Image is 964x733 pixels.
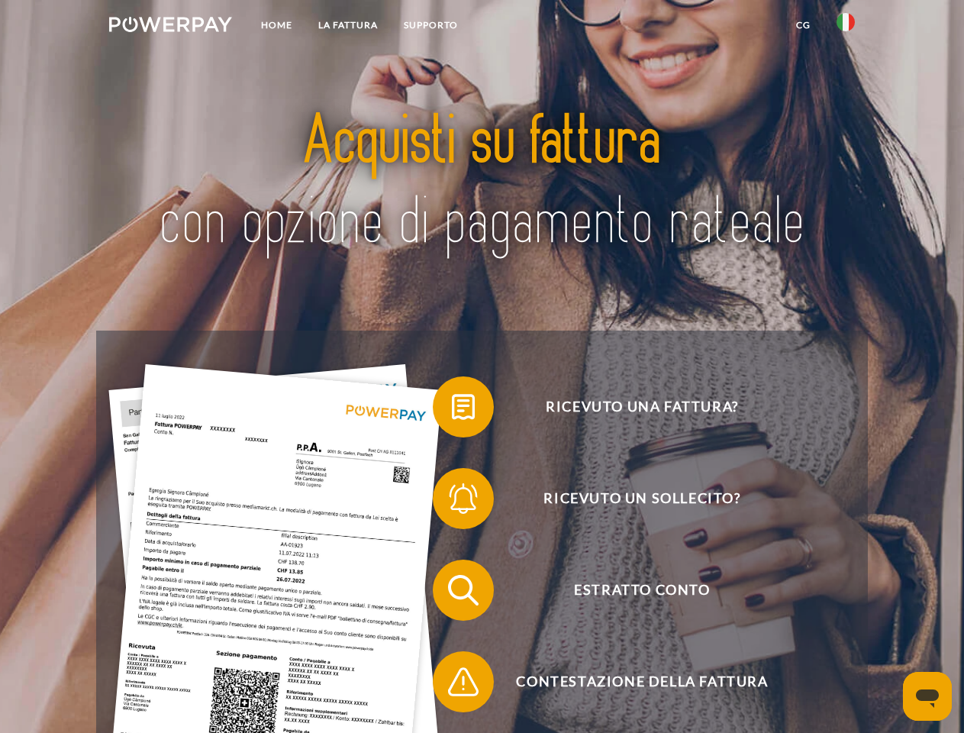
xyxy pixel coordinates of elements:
[248,11,305,39] a: Home
[903,672,952,721] iframe: Pulsante per aprire la finestra di messaggistica
[455,560,829,621] span: Estratto conto
[433,651,830,712] button: Contestazione della fattura
[433,376,830,438] button: Ricevuto una fattura?
[444,571,482,609] img: qb_search.svg
[305,11,391,39] a: LA FATTURA
[455,376,829,438] span: Ricevuto una fattura?
[444,388,482,426] img: qb_bill.svg
[109,17,232,32] img: logo-powerpay-white.svg
[455,651,829,712] span: Contestazione della fattura
[783,11,824,39] a: CG
[444,480,482,518] img: qb_bell.svg
[433,468,830,529] button: Ricevuto un sollecito?
[146,73,818,292] img: title-powerpay_it.svg
[444,663,482,701] img: qb_warning.svg
[455,468,829,529] span: Ricevuto un sollecito?
[433,560,830,621] button: Estratto conto
[837,13,855,31] img: it
[391,11,471,39] a: Supporto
